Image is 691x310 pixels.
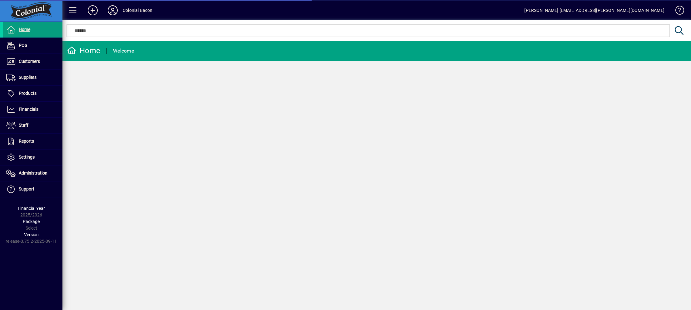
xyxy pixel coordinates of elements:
[19,155,35,160] span: Settings
[19,186,34,191] span: Support
[3,38,62,53] a: POS
[19,123,28,128] span: Staff
[19,91,37,96] span: Products
[3,70,62,85] a: Suppliers
[18,206,45,211] span: Financial Year
[123,5,152,15] div: Colonial Bacon
[19,107,38,112] span: Financials
[3,118,62,133] a: Staff
[3,86,62,101] a: Products
[524,5,664,15] div: [PERSON_NAME] [EMAIL_ADDRESS][PERSON_NAME][DOMAIN_NAME]
[19,170,47,175] span: Administration
[103,5,123,16] button: Profile
[671,1,683,22] a: Knowledge Base
[113,46,134,56] div: Welcome
[19,27,30,32] span: Home
[3,165,62,181] a: Administration
[67,46,100,56] div: Home
[23,219,40,224] span: Package
[19,75,37,80] span: Suppliers
[3,134,62,149] a: Reports
[19,139,34,144] span: Reports
[3,54,62,69] a: Customers
[3,181,62,197] a: Support
[19,59,40,64] span: Customers
[24,232,39,237] span: Version
[19,43,27,48] span: POS
[3,150,62,165] a: Settings
[3,102,62,117] a: Financials
[83,5,103,16] button: Add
